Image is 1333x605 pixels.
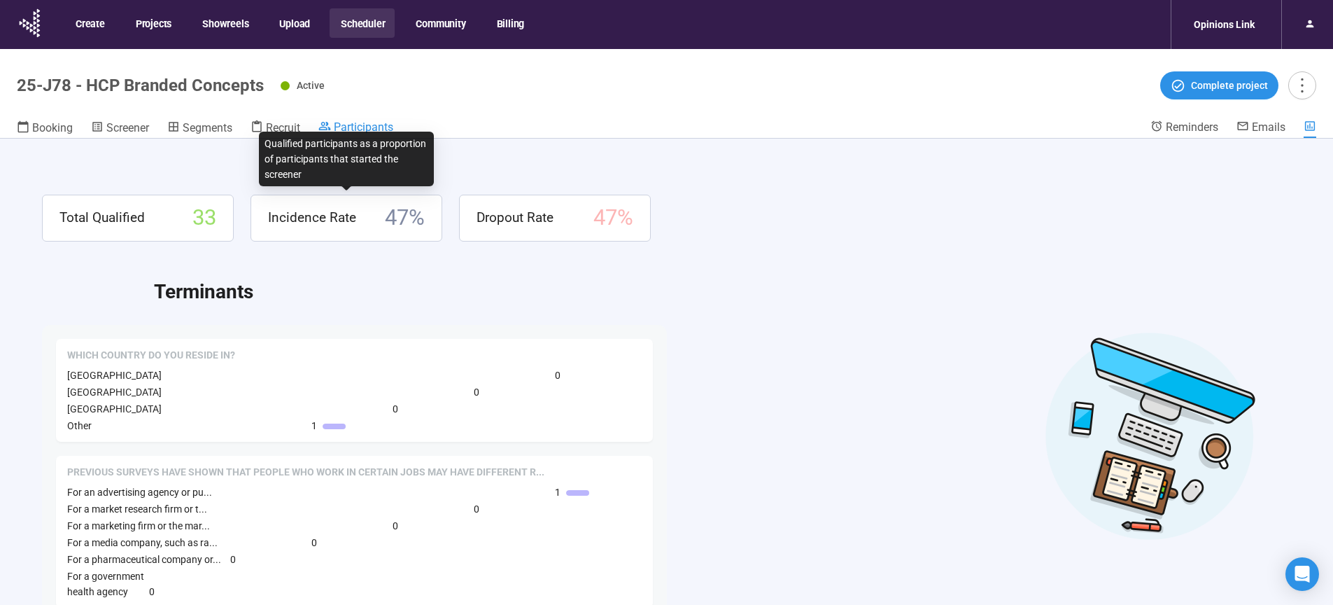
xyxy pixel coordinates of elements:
span: 47 % [593,201,633,235]
div: Qualified participants as a proportion of participants that started the screener [259,132,434,186]
span: [GEOGRAPHIC_DATA] [67,387,162,398]
button: Complete project [1160,71,1278,99]
span: For a marketing firm or the mar... [67,520,210,531]
span: Complete project [1191,78,1268,93]
span: Other [67,420,92,431]
span: 0 [311,535,317,550]
a: Participants [318,120,393,137]
a: Emails [1236,120,1285,137]
div: Open Intercom Messenger [1285,557,1319,591]
span: 33 [192,201,216,235]
span: 1 [311,418,317,433]
span: [GEOGRAPHIC_DATA] [67,403,162,415]
span: Active [297,80,325,91]
button: Upload [268,8,320,38]
a: Booking [17,120,73,138]
span: 0 [555,368,560,383]
a: Screener [91,120,149,138]
button: Create [64,8,115,38]
span: 47 % [385,201,425,235]
span: 0 [474,501,479,517]
span: Dropout Rate [477,207,553,228]
span: [GEOGRAPHIC_DATA] [67,370,162,381]
button: more [1288,71,1316,99]
span: Participants [334,120,393,134]
span: more [1292,76,1311,95]
span: For an advertising agency or pu... [67,487,212,498]
span: For a government health agency [67,571,144,597]
span: 0 [149,584,155,599]
span: 0 [474,384,479,400]
button: Scheduler [330,8,395,38]
img: Desktop work notes [1045,331,1256,541]
span: Segments [183,121,232,134]
div: Opinions Link [1185,11,1263,38]
a: Segments [167,120,232,138]
button: Projects [125,8,181,38]
span: 0 [393,518,398,534]
span: Booking [32,121,73,134]
span: 0 [230,552,236,567]
span: Incidence Rate [268,207,356,228]
span: For a media company, such as ra... [67,537,218,548]
h2: Terminants [154,277,1291,307]
span: Emails [1252,120,1285,134]
span: Reminders [1166,120,1218,134]
span: Previous surveys have shown that people who work in certain jobs may have different reactions and... [67,466,544,480]
button: Billing [486,8,535,38]
button: Community [404,8,475,38]
span: For a pharmaceutical company or... [67,554,221,565]
span: Screener [106,121,149,134]
span: Total Qualified [59,207,145,228]
a: Reminders [1150,120,1218,137]
span: Recruit [266,121,300,134]
span: 1 [555,485,560,500]
span: 0 [393,401,398,417]
button: Showreels [191,8,258,38]
a: Recruit [251,120,300,138]
span: Which country do you reside in? [67,349,235,363]
h1: 25-J78 - HCP Branded Concepts [17,76,264,95]
span: For a market research firm or t... [67,503,207,515]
